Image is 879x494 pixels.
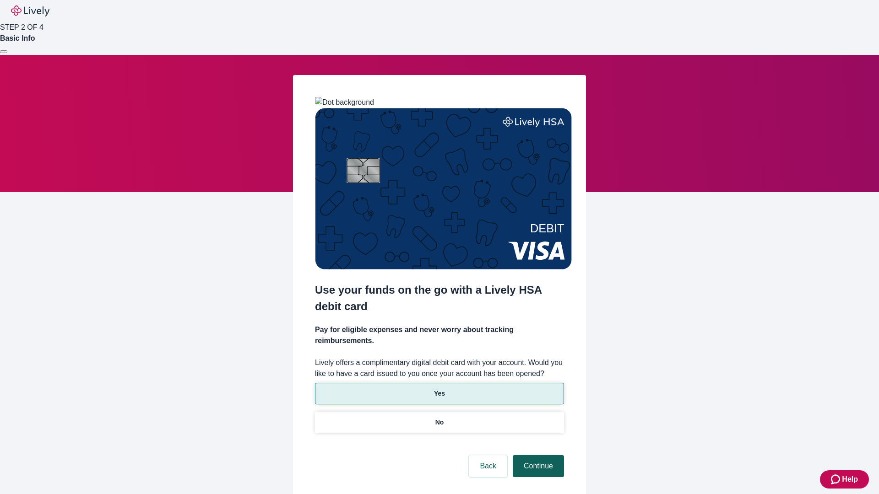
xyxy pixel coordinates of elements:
[513,455,564,477] button: Continue
[315,357,564,379] label: Lively offers a complimentary digital debit card with your account. Would you like to have a card...
[820,470,869,489] button: Zendesk support iconHelp
[315,383,564,404] button: Yes
[435,418,444,427] p: No
[315,324,564,346] h4: Pay for eligible expenses and never worry about tracking reimbursements.
[315,282,564,315] h2: Use your funds on the go with a Lively HSA debit card
[842,474,858,485] span: Help
[315,412,564,433] button: No
[315,97,374,108] img: Dot background
[831,474,842,485] svg: Zendesk support icon
[315,108,572,269] img: Debit card
[11,5,49,16] img: Lively
[469,455,507,477] button: Back
[434,389,445,398] p: Yes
